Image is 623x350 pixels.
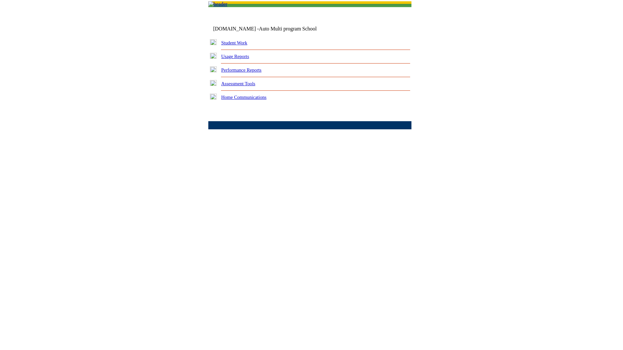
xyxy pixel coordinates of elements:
[210,94,217,99] img: plus.gif
[221,54,249,59] a: Usage Reports
[210,66,217,72] img: plus.gif
[221,67,262,73] a: Performance Reports
[221,95,267,100] a: Home Communications
[259,26,317,31] nobr: Auto Multi program School
[210,39,217,45] img: plus.gif
[210,53,217,59] img: plus.gif
[213,26,333,32] td: [DOMAIN_NAME] -
[221,40,247,45] a: Student Work
[210,80,217,86] img: plus.gif
[221,81,255,86] a: Assessment Tools
[208,1,227,7] img: header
